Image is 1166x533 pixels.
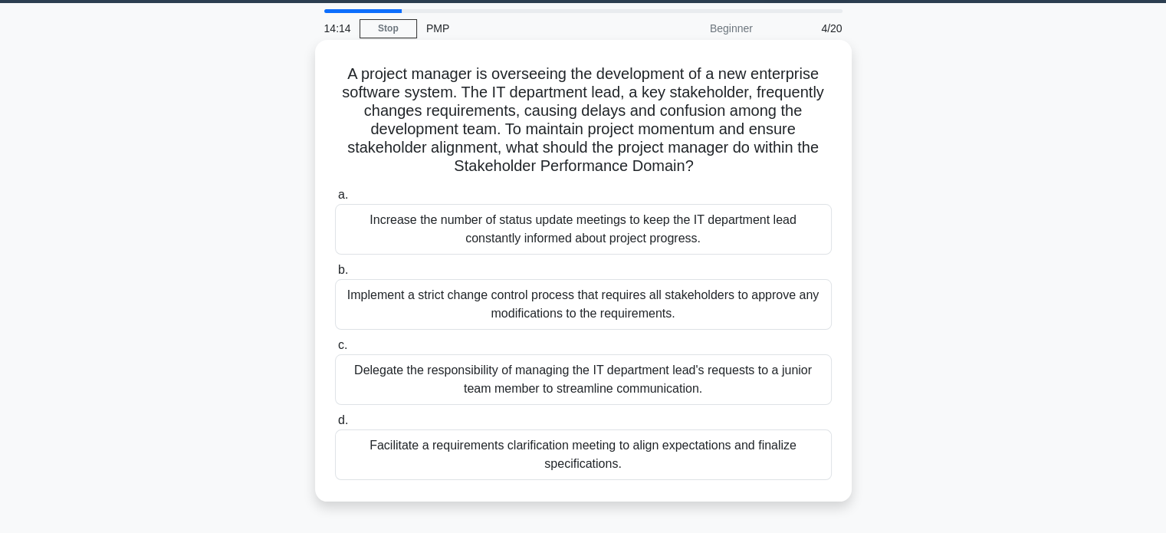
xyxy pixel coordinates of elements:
div: Facilitate a requirements clarification meeting to align expectations and finalize specifications. [335,429,832,480]
div: 4/20 [762,13,852,44]
div: Beginner [628,13,762,44]
div: Increase the number of status update meetings to keep the IT department lead constantly informed ... [335,204,832,255]
h5: A project manager is overseeing the development of a new enterprise software system. The IT depar... [333,64,833,176]
span: a. [338,188,348,201]
div: Implement a strict change control process that requires all stakeholders to approve any modificat... [335,279,832,330]
div: Delegate the responsibility of managing the IT department lead's requests to a junior team member... [335,354,832,405]
span: c. [338,338,347,351]
div: PMP [417,13,628,44]
span: b. [338,263,348,276]
span: d. [338,413,348,426]
a: Stop [360,19,417,38]
div: 14:14 [315,13,360,44]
